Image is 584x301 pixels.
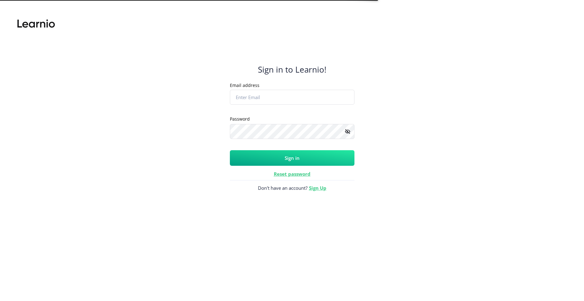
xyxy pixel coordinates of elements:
a: Reset password [274,171,311,177]
a: Sign Up [309,185,326,191]
img: Learnio.svg [17,17,55,30]
label: Email address [230,82,259,88]
input: Enter Email [230,90,354,105]
h4: Sign in to Learnio! [258,64,326,74]
span: Don't have an account? [230,180,354,196]
label: Password [230,116,250,122]
button: Sign in [230,150,354,166]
